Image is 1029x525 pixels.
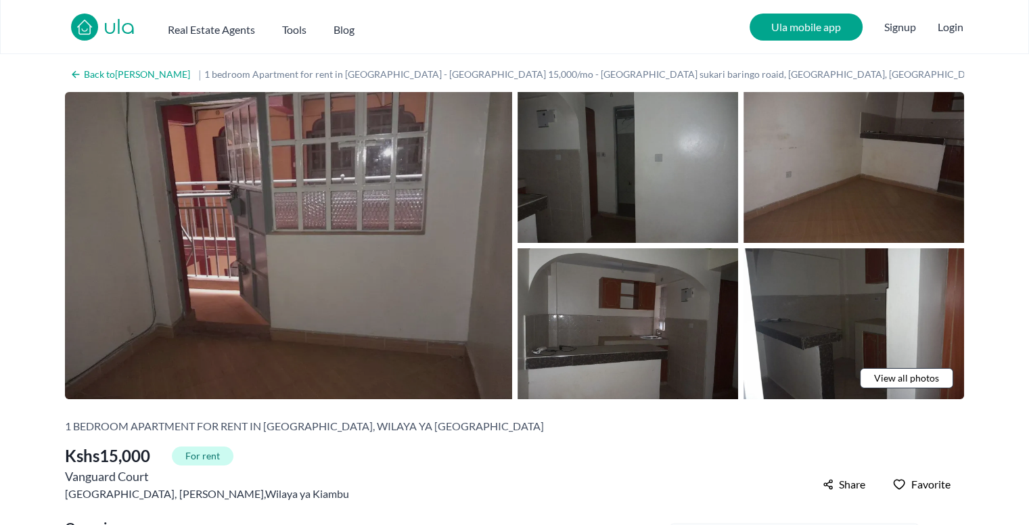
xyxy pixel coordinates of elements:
a: Blog [334,16,355,38]
span: | [198,66,202,83]
h2: Vanguard Court [65,467,349,486]
span: Share [839,476,865,493]
h2: Blog [334,22,355,38]
span: View all photos [874,371,939,385]
img: 1 bedroom Apartment for rent in Kahawa Sukari - Kshs 15,000/mo - along Kahawa sukari baringo roai... [65,92,512,399]
button: Login [938,19,963,35]
a: [PERSON_NAME] [179,486,264,502]
h2: Tools [282,22,306,38]
a: ula [104,16,135,41]
img: 1 bedroom Apartment for rent in Kahawa Sukari - Kshs 15,000/mo - along Kahawa sukari baringo roai... [518,248,738,399]
h2: Real Estate Agents [168,22,255,38]
h2: Back to [PERSON_NAME] [84,68,190,81]
span: For rent [172,447,233,465]
nav: Main [168,16,382,38]
button: Tools [282,16,306,38]
a: View all photos [860,368,953,388]
h2: 1 bedroom Apartment for rent in [GEOGRAPHIC_DATA], Wilaya ya [GEOGRAPHIC_DATA] [65,418,544,434]
span: Signup [884,14,916,41]
img: 1 bedroom Apartment for rent in Kahawa Sukari - Kshs 15,000/mo - along Kahawa sukari baringo roai... [744,248,964,399]
img: 1 bedroom Apartment for rent in Kahawa Sukari - Kshs 15,000/mo - along Kahawa sukari baringo roai... [744,92,964,243]
a: Ula mobile app [750,14,863,41]
button: Real Estate Agents [168,16,255,38]
img: 1 bedroom Apartment for rent in Kahawa Sukari - Kshs 15,000/mo - along Kahawa sukari baringo roai... [518,92,738,243]
a: Back to[PERSON_NAME] [65,65,196,84]
span: Kshs 15,000 [65,445,150,467]
span: [GEOGRAPHIC_DATA] , , Wilaya ya Kiambu [65,486,349,502]
span: Favorite [911,476,951,493]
